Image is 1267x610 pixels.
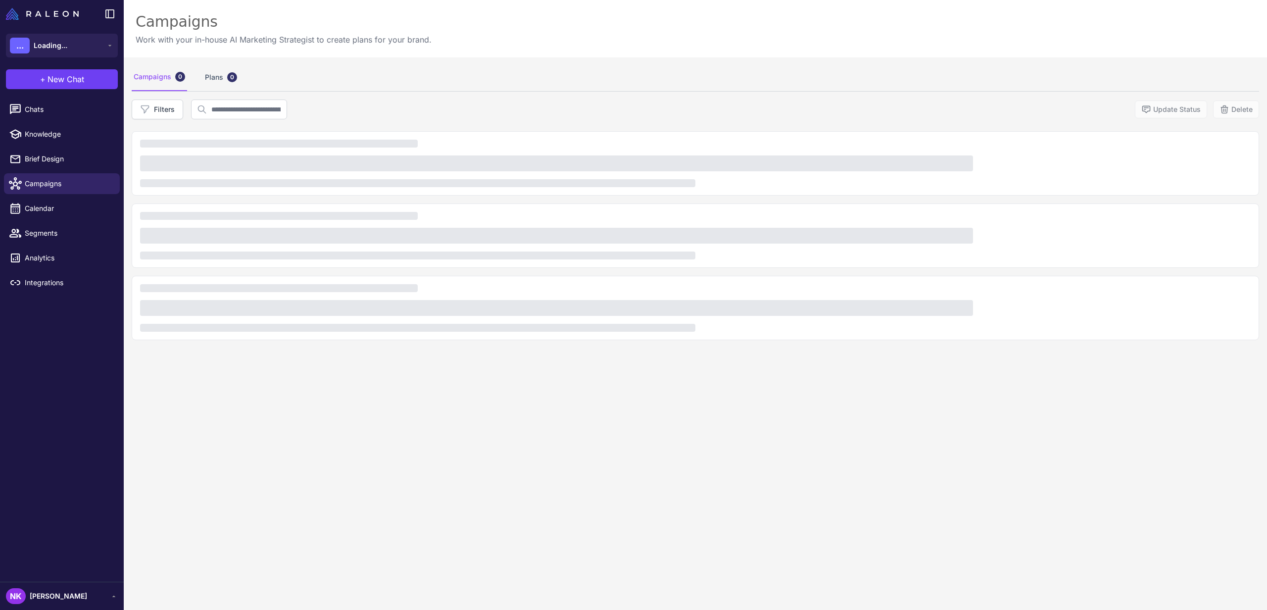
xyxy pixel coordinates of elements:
span: Integrations [25,277,112,288]
a: Analytics [4,248,120,268]
a: Campaigns [4,173,120,194]
span: Brief Design [25,153,112,164]
a: Knowledge [4,124,120,145]
button: Delete [1213,101,1259,118]
span: Campaigns [25,178,112,189]
a: Chats [4,99,120,120]
span: Calendar [25,203,112,214]
span: Analytics [25,253,112,263]
a: Integrations [4,272,120,293]
span: New Chat [48,73,84,85]
span: Knowledge [25,129,112,140]
span: Loading... [34,40,67,51]
span: + [40,73,46,85]
span: [PERSON_NAME] [30,591,87,602]
a: Segments [4,223,120,244]
button: Filters [132,100,183,119]
span: Segments [25,228,112,239]
a: Calendar [4,198,120,219]
div: 0 [175,72,185,82]
button: ...Loading... [6,34,118,57]
div: Plans [203,63,239,91]
a: Brief Design [4,149,120,169]
div: Campaigns [136,12,432,32]
div: Campaigns [132,63,187,91]
button: +New Chat [6,69,118,89]
img: Raleon Logo [6,8,79,20]
div: NK [6,588,26,604]
div: 0 [227,72,237,82]
div: ... [10,38,30,53]
button: Update Status [1135,101,1207,118]
a: Raleon Logo [6,8,83,20]
p: Work with your in-house AI Marketing Strategist to create plans for your brand. [136,34,432,46]
span: Chats [25,104,112,115]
